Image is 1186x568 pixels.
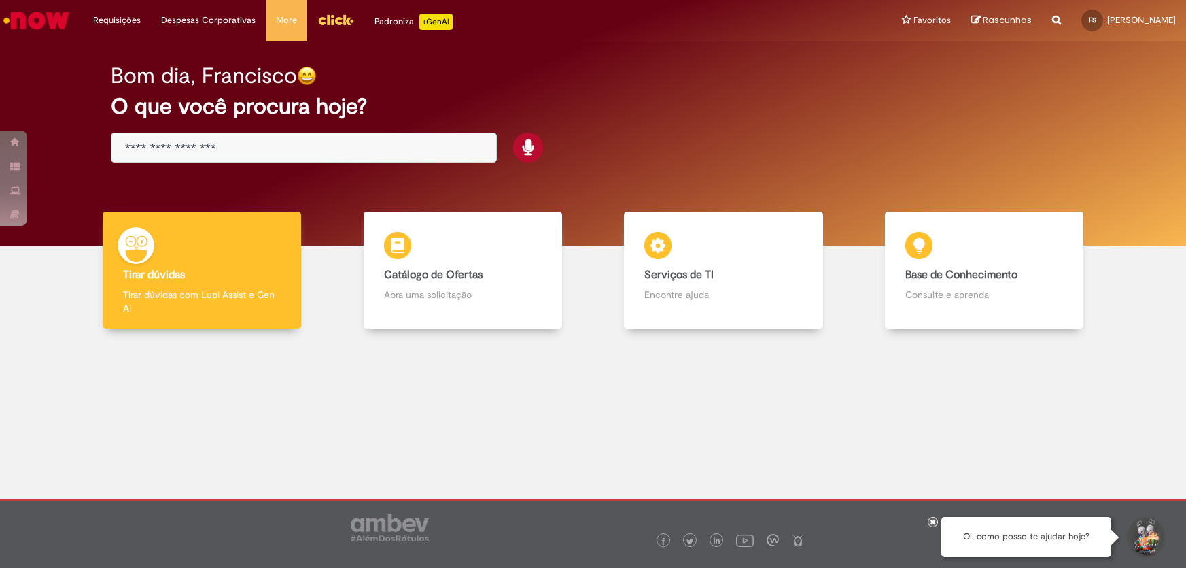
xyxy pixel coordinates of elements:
span: Favoritos [913,14,951,27]
p: Abra uma solicitação [384,288,542,301]
p: Encontre ajuda [644,288,802,301]
div: Oi, como posso te ajudar hoje? [941,517,1111,557]
a: Rascunhos [971,14,1032,27]
a: Serviços de TI Encontre ajuda [593,212,854,329]
p: +GenAi [419,14,453,30]
span: Despesas Corporativas [161,14,256,27]
span: [PERSON_NAME] [1107,14,1176,26]
h2: Bom dia, Francisco [111,64,297,88]
img: happy-face.png [297,66,317,86]
button: Iniciar Conversa de Suporte [1125,517,1166,558]
img: click_logo_yellow_360x200.png [317,10,354,30]
img: logo_footer_linkedin.png [714,537,720,546]
p: Consulte e aprenda [905,288,1063,301]
p: Tirar dúvidas com Lupi Assist e Gen Ai [123,288,281,315]
span: Rascunhos [983,14,1032,27]
a: Tirar dúvidas Tirar dúvidas com Lupi Assist e Gen Ai [71,212,332,329]
span: Requisições [93,14,141,27]
img: logo_footer_naosei.png [792,534,804,546]
img: logo_footer_workplace.png [767,534,779,546]
img: logo_footer_facebook.png [660,538,667,545]
img: ServiceNow [1,7,71,34]
img: logo_footer_ambev_rotulo_gray.png [351,514,429,541]
b: Catálogo de Ofertas [384,268,483,282]
b: Base de Conhecimento [905,268,1017,282]
h2: O que você procura hoje? [111,95,1075,118]
b: Tirar dúvidas [123,268,185,282]
img: logo_footer_twitter.png [686,538,693,545]
a: Base de Conhecimento Consulte e aprenda [854,212,1115,329]
div: Padroniza [374,14,453,30]
span: FS [1089,16,1096,24]
a: Catálogo de Ofertas Abra uma solicitação [332,212,593,329]
img: logo_footer_youtube.png [736,531,754,549]
span: More [276,14,297,27]
b: Serviços de TI [644,268,714,282]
